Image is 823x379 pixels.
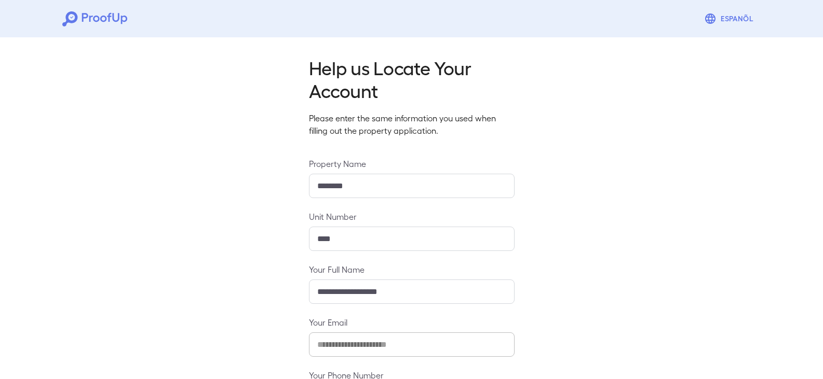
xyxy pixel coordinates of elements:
h2: Help us Locate Your Account [309,56,515,102]
label: Unit Number [309,210,515,222]
button: Espanõl [700,8,761,29]
label: Your Email [309,316,515,328]
label: Your Full Name [309,263,515,275]
label: Property Name [309,158,515,170]
p: Please enter the same information you used when filling out the property application. [309,112,515,137]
